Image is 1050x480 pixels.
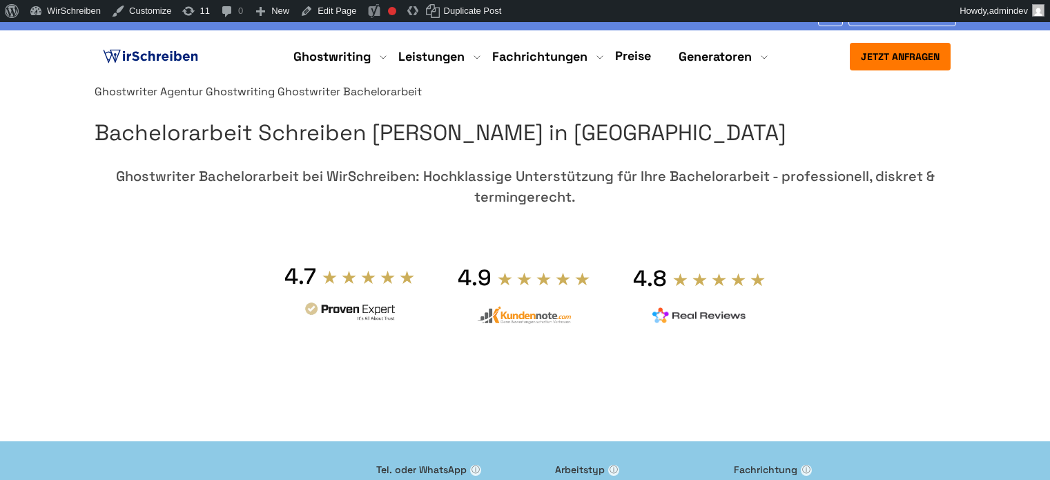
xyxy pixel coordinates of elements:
div: 4.8 [633,265,667,292]
span: Ghostwriter Bachelorarbeit [278,84,422,99]
a: Ghostwriter Agentur [95,84,203,99]
a: Leistungen [398,48,465,65]
div: Focus keyphrase not set [388,7,396,15]
span: admindev [989,6,1028,16]
div: 4.9 [458,264,492,291]
a: Generatoren [679,48,752,65]
button: Jetzt anfragen [850,43,951,70]
img: stars [497,271,591,287]
div: Ghostwriter Bachelorarbeit bei WirSchreiben: Hochklassige Unterstützung für Ihre Bachelorarbeit -... [95,166,956,207]
span: ⓘ [470,465,481,476]
img: stars [672,272,766,287]
img: kundennote [477,306,571,325]
label: Arbeitstyp [555,462,723,477]
a: Ghostwriting [293,48,371,65]
label: Fachrichtung [734,462,902,477]
div: 4.7 [284,262,316,290]
img: logo ghostwriter-österreich [100,46,201,67]
span: ⓘ [801,465,812,476]
h1: Bachelorarbeit Schreiben [PERSON_NAME] in [GEOGRAPHIC_DATA] [95,115,956,151]
a: Preise [615,48,651,64]
a: Fachrichtungen [492,48,587,65]
label: Tel. oder WhatsApp [376,462,545,477]
img: stars [322,269,416,285]
span: ⓘ [608,465,619,476]
img: realreviews [652,307,746,324]
a: Ghostwriting [206,84,275,99]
